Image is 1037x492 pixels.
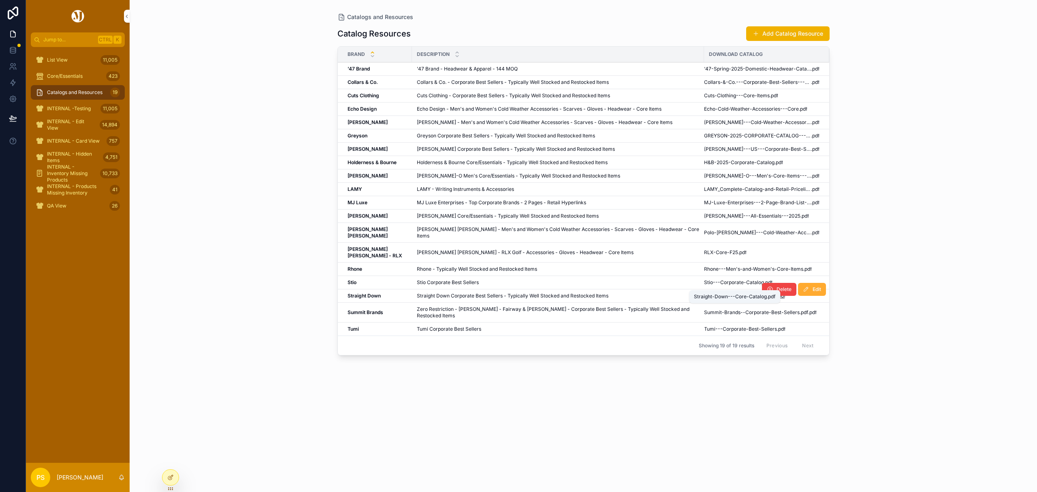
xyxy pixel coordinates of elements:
span: [PERSON_NAME]-O Men's Core/Essentials - Typically Well Stocked and Restocked Items [417,173,620,179]
a: Cuts-Clothing---Core-Items.pdf [704,92,778,99]
span: Collars & Co. - Corporate Best Sellers - Typically Well Stocked and Restocked Items [417,79,609,86]
span: Catalogs and Resources [47,89,102,96]
span: Description [417,51,450,58]
a: RLX-Core-F25.pdf [704,249,747,256]
strong: Rhone [348,266,362,272]
a: [PERSON_NAME]---Cold-Weather-Accessories---Men's-and-Women's-Core.pdf [704,119,819,126]
span: QA View [47,203,66,209]
span: .pdf [811,146,819,152]
span: Stio---Corporate-Catalog [704,279,764,286]
span: INTERNAL - Card View [47,138,100,144]
span: .pdf [803,266,812,272]
span: [PERSON_NAME] [PERSON_NAME] - RLX Golf - Accessories - Gloves - Headwear - Core Items [417,249,634,256]
strong: Straight Down [348,293,381,299]
span: .pdf [800,213,809,219]
strong: Stio [348,279,356,285]
span: Catalogs and Resources [347,13,413,21]
span: INTERNAL - Inventory Missing Products [47,164,97,183]
strong: Summit Brands [348,309,383,315]
span: List View [47,57,68,63]
strong: [PERSON_NAME] [PERSON_NAME] [348,226,389,239]
span: MJ-Luxe-Enterprises---2-Page-Brand-List---10.7.25 [704,199,811,206]
a: Summit-Brands--Corporate-Best-Sellers.pdf.pdf [704,309,817,316]
span: Brand [348,51,365,58]
span: '47 Brand - Headwear & Apparel - 144 MOQ [417,66,518,72]
strong: Collars & Co. [348,79,378,85]
span: .pdf [764,279,772,286]
span: PS [36,473,45,482]
span: Download Catalog [709,51,763,58]
a: '47-Spring-2025-Domestic-Headwear-Catalog_Retail.pdf [704,66,819,72]
strong: Tumi [348,326,359,332]
a: Core/Essentials423 [31,69,125,83]
button: Edit [798,283,826,296]
strong: MJ Luxe [348,199,367,205]
span: [PERSON_NAME] [PERSON_NAME] - Men's and Women's Cold Weather Accessories - Scarves - Gloves - Hea... [417,226,699,239]
span: MJ Luxe Enterprises - Top Corporate Brands - 2 Pages - Retail Hyperlinks [417,199,586,206]
span: [PERSON_NAME]---Cold-Weather-Accessories---Men's-and-Women's-Core [704,119,811,126]
strong: Cuts Clothing [348,92,379,98]
button: Add Catalog Resource [746,26,830,41]
a: Polo-[PERSON_NAME]---Cold-Weather-Accessories---Men's-and-Women's-Core.pdf [704,229,819,236]
span: .pdf [811,229,819,236]
span: .pdf [811,66,819,72]
span: LAMY_Complete-Catalog-and-Retail-Pricelist_2025 [704,186,811,193]
div: 4,751 [103,152,120,162]
span: [PERSON_NAME]---US---Corporate-Best-Sellers [704,146,811,152]
div: 423 [106,71,120,81]
button: Jump to...CtrlK [31,32,125,47]
a: INTERNAL - Hidden Items4,751 [31,150,125,165]
span: Echo-Cold-Weather-Accessories---Core [704,106,799,112]
a: Rhone---Men's-and-Women's-Core-Items.pdf [704,266,812,272]
span: .pdf [738,249,747,256]
a: Tumi---Corporate-Best-Sellers.pdf [704,326,785,332]
span: Delete [777,286,792,293]
span: Greyson Corporate Best Sellers - Typically Well Stocked and Restocked Items [417,133,595,139]
span: Zero Restriction - [PERSON_NAME] - Fairway & [PERSON_NAME] - Corporate Best Sellers - Typically W... [417,306,699,319]
span: [PERSON_NAME]---All-Essentials---2025 [704,213,800,219]
span: .pdf [770,92,778,99]
span: INTERNAL - Products Missing Inventory [47,183,107,196]
span: Stio Corporate Best Sellers [417,279,479,286]
span: [PERSON_NAME] Core/Essentials - Typically Well Stocked and Restocked Items [417,213,599,219]
span: .pdf [811,199,819,206]
span: LAMY - Writing Instruments & Accessories [417,186,514,193]
span: Tumi---Corporate-Best-Sellers [704,326,777,332]
a: Echo-Cold-Weather-Accessories---Core.pdf [704,106,807,112]
h1: Catalog Resources [337,28,411,39]
span: INTERNAL - Edit View [47,118,96,131]
span: Rhone - Typically Well Stocked and Restocked Items [417,266,537,272]
div: 41 [110,185,120,195]
span: Polo-[PERSON_NAME]---Cold-Weather-Accessories---Men's-and-Women's-Core [704,229,811,236]
span: INTERNAL - Hidden Items [47,151,100,164]
a: Catalogs and Resources [337,13,413,21]
a: INTERNAL - Card View757 [31,134,125,148]
a: LAMY_Complete-Catalog-and-Retail-Pricelist_2025.pdf [704,186,819,193]
span: Echo Design - Men's and Women's Cold Weather Accessories - Scarves - Gloves - Headwear - Core Items [417,106,661,112]
strong: [PERSON_NAME] [348,213,388,219]
span: '47-Spring-2025-Domestic-Headwear-Catalog_Retail [704,66,811,72]
a: H&B-2025-Corporate-Catalog.pdf [704,159,783,166]
span: Showing 19 of 19 results [699,342,754,349]
a: List View11,005 [31,53,125,67]
strong: [PERSON_NAME] [348,173,388,179]
span: K [114,36,121,43]
strong: [PERSON_NAME] [348,119,388,125]
div: scrollable content [26,47,130,224]
a: GREYSON-2025-CORPORATE-CATALOG---RETAIL.pdf [704,133,819,139]
span: .pdf [777,293,785,299]
a: Catalogs and Resources19 [31,85,125,100]
div: 10,733 [100,169,120,178]
strong: [PERSON_NAME] [PERSON_NAME] - RLX [348,246,402,259]
div: 14,894 [100,120,120,130]
span: Collars-&-Co.---Corporate-Best-Sellers---2025 [704,79,811,86]
span: GREYSON-2025-CORPORATE-CATALOG---RETAIL [704,133,811,139]
strong: Echo Design [348,106,377,112]
a: Stio---Corporate-Catalog.pdf [704,279,772,286]
p: [PERSON_NAME] [57,473,103,481]
strong: Greyson [348,133,367,139]
a: QA View26 [31,199,125,213]
a: MJ-Luxe-Enterprises---2-Page-Brand-List---10.7.25.pdf [704,199,819,206]
span: Tumi Corporate Best Sellers [417,326,481,332]
div: 19 [110,88,120,97]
